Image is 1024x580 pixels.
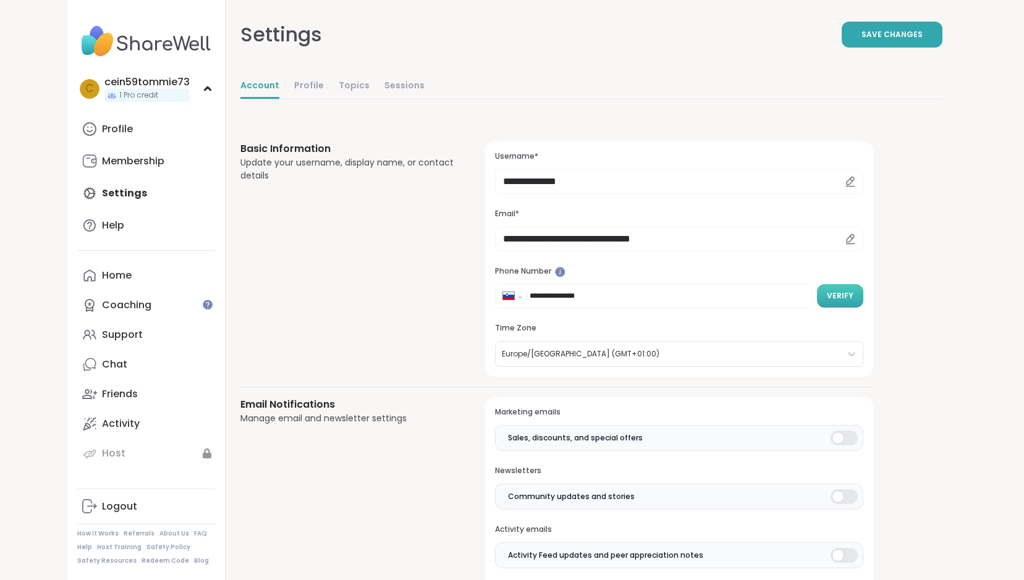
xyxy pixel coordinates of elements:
a: Coaching [77,290,215,320]
div: Manage email and newsletter settings [240,412,456,425]
div: Logout [102,500,137,513]
a: Logout [77,492,215,521]
h3: Email* [495,209,863,219]
div: Settings [240,20,322,49]
button: Verify [817,284,863,308]
a: About Us [159,529,189,538]
h3: Phone Number [495,266,863,277]
a: Friends [77,379,215,409]
div: cein59tommie73 [104,75,190,89]
a: FAQ [194,529,207,538]
a: Blog [194,557,209,565]
a: Account [240,74,279,99]
h3: Username* [495,151,863,162]
div: Coaching [102,298,151,312]
a: Profile [77,114,215,144]
a: Membership [77,146,215,176]
a: Topics [339,74,370,99]
a: Chat [77,350,215,379]
a: Referrals [124,529,154,538]
span: Activity Feed updates and peer appreciation notes [508,550,703,561]
button: Save Changes [842,22,942,48]
span: Save Changes [861,29,923,40]
a: Support [77,320,215,350]
div: Host [102,447,125,460]
a: Safety Resources [77,557,137,565]
span: c [85,81,93,97]
div: Membership [102,154,164,168]
a: Activity [77,409,215,439]
h3: Email Notifications [240,397,456,412]
h3: Activity emails [495,524,863,535]
a: How It Works [77,529,119,538]
h3: Basic Information [240,141,456,156]
div: Chat [102,358,127,371]
span: 1 Pro credit [119,90,158,101]
a: Home [77,261,215,290]
a: Help [77,543,92,552]
span: Verify [827,290,853,301]
a: Help [77,211,215,240]
div: Support [102,328,143,342]
span: Sales, discounts, and special offers [508,432,643,443]
div: Friends [102,387,138,401]
a: Redeem Code [142,557,189,565]
a: Safety Policy [146,543,190,552]
iframe: Spotlight [555,267,565,277]
a: Host [77,439,215,468]
h3: Time Zone [495,323,863,334]
img: ShareWell Nav Logo [77,20,215,63]
div: Help [102,219,124,232]
iframe: Spotlight [203,300,213,309]
span: Community updates and stories [508,491,635,502]
div: Update your username, display name, or contact details [240,156,456,182]
a: Profile [294,74,324,99]
h3: Newsletters [495,466,863,476]
a: Sessions [384,74,425,99]
div: Home [102,269,132,282]
h3: Marketing emails [495,407,863,418]
div: Activity [102,417,140,431]
a: Host Training [97,543,142,552]
div: Profile [102,122,133,136]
